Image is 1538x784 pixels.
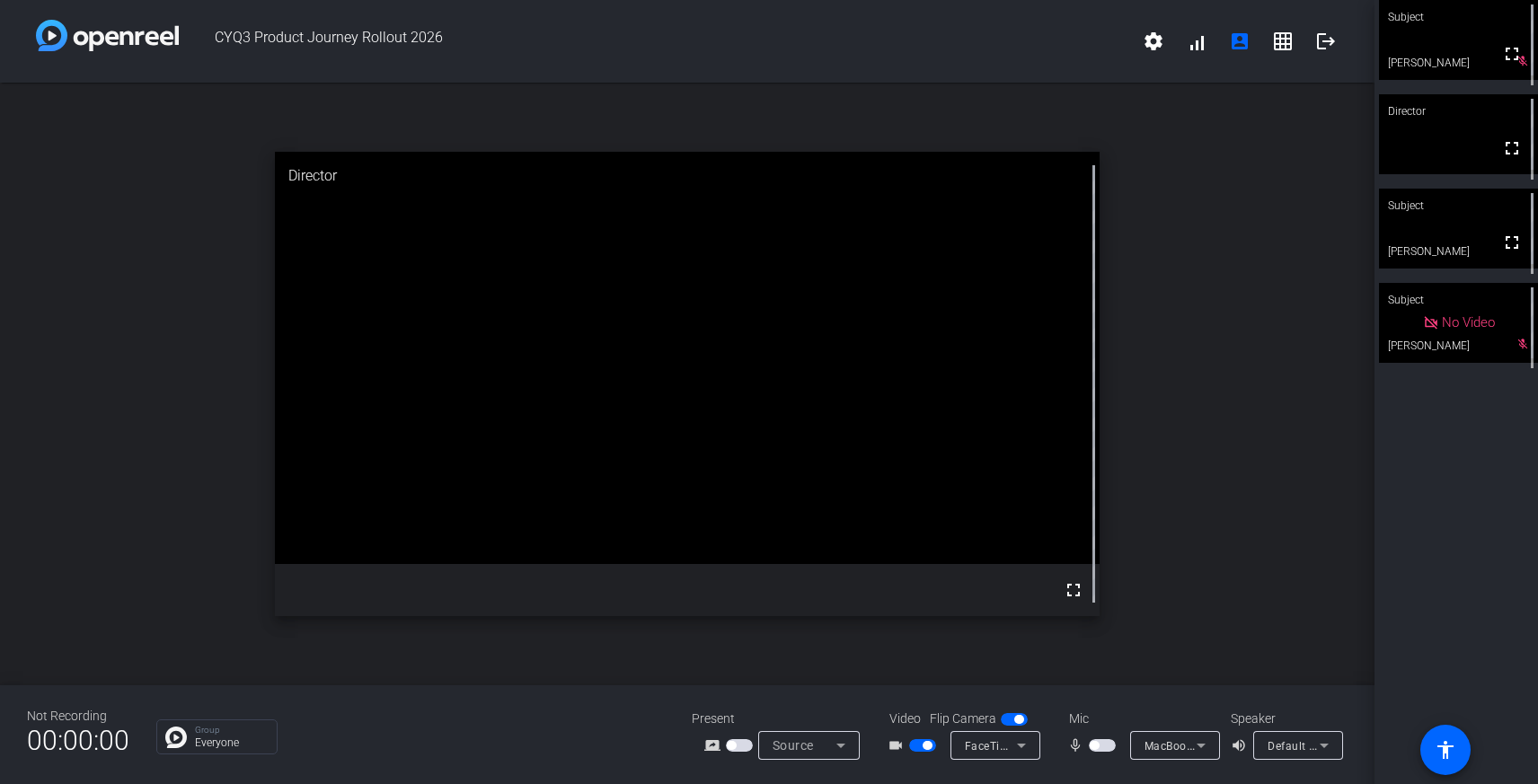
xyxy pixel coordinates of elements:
[195,737,268,748] p: Everyone
[275,152,1100,200] div: Director
[1051,709,1231,728] div: Mic
[704,735,726,756] mat-icon: screen_share_outline
[1272,31,1294,52] mat-icon: grid_on
[1143,31,1164,52] mat-icon: settings
[1315,31,1337,52] mat-icon: logout
[1175,20,1218,63] button: signal_cellular_alt
[1231,709,1339,728] div: Speaker
[165,727,187,748] img: Chat Icon
[1501,232,1523,253] mat-icon: fullscreen
[179,20,1132,63] span: CYQ3 Product Journey Rollout 2026
[1501,137,1523,159] mat-icon: fullscreen
[195,726,268,735] p: Group
[1379,189,1538,223] div: Subject
[1501,43,1523,65] mat-icon: fullscreen
[1442,314,1495,330] span: No Video
[1268,738,1484,753] span: Default - MacBook Pro Speakers (Built-in)
[773,738,814,753] span: Source
[1229,31,1251,52] mat-icon: account_box
[1145,738,1328,753] span: MacBook Pro Microphone (Built-in)
[1063,579,1084,601] mat-icon: fullscreen
[889,709,921,728] span: Video
[1435,739,1456,761] mat-icon: accessibility
[965,738,1149,753] span: FaceTime HD Camera (3A71:F4B5)
[1379,94,1538,128] div: Director
[1067,735,1089,756] mat-icon: mic_none
[888,735,909,756] mat-icon: videocam_outline
[692,709,871,728] div: Present
[930,709,996,728] span: Flip Camera
[1231,735,1252,756] mat-icon: volume_up
[36,20,179,51] img: white-gradient.svg
[27,718,129,762] span: 00:00:00
[27,707,129,726] div: Not Recording
[1379,283,1538,317] div: Subject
